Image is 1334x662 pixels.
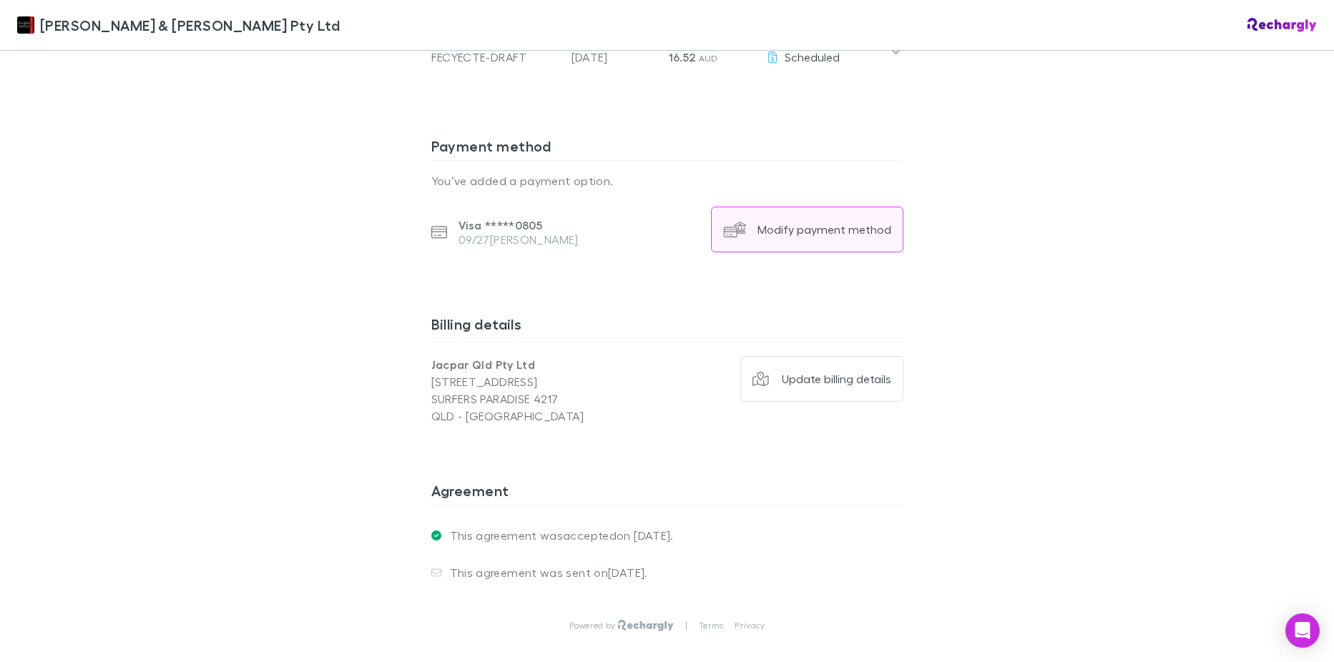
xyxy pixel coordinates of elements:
p: | [685,620,687,631]
p: [DATE] [572,49,657,66]
img: Douglas & Harrison Pty Ltd's Logo [17,16,34,34]
div: Invoice NumberFECYECTE-DRAFTInvoice Date[DATE]Amount Due16.52 AUDStatusScheduled [420,23,915,80]
img: Rechargly Logo [1247,18,1317,32]
a: Terms [699,620,723,631]
div: FECYECTE-DRAFT [431,49,560,66]
p: This agreement was sent on [DATE] . [441,565,648,580]
span: 16.52 [669,50,696,64]
p: This agreement was accepted on [DATE] . [441,528,674,543]
div: Update billing details [782,372,891,386]
p: [STREET_ADDRESS] [431,373,667,390]
p: SURFERS PARADISE 4217 [431,390,667,407]
img: Modify payment method's Logo [723,218,746,241]
h3: Agreement [431,482,903,505]
p: Jacpar Qld Pty Ltd [431,356,667,373]
h3: Payment method [431,137,903,160]
span: Scheduled [785,50,840,64]
span: AUD [699,53,718,64]
p: You’ve added a payment option. [431,172,903,189]
div: Modify payment method [757,222,891,237]
h3: Billing details [431,315,903,338]
div: Open Intercom Messenger [1285,613,1320,648]
img: Rechargly Logo [618,620,673,631]
p: 09/27 [PERSON_NAME] [458,232,579,247]
span: [PERSON_NAME] & [PERSON_NAME] Pty Ltd [40,14,340,36]
a: Privacy [735,620,765,631]
button: Modify payment method [711,207,903,252]
button: Update billing details [740,356,903,402]
p: QLD - [GEOGRAPHIC_DATA] [431,407,667,425]
p: Powered by [569,620,619,631]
